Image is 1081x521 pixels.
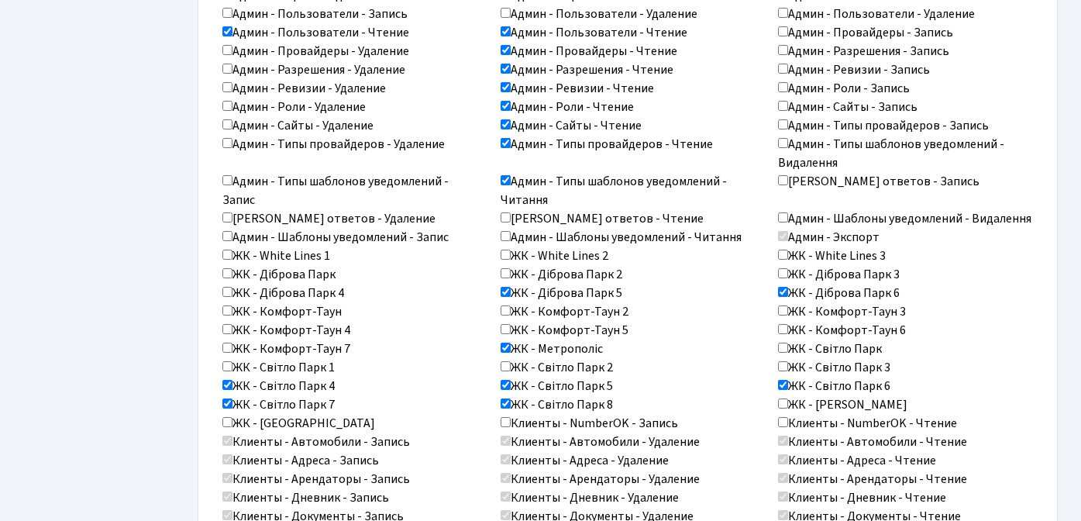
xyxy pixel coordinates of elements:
label: Админ - Пользователи - Удаление [778,5,975,23]
label: Админ - Типы шаблонов уведомлений - Запис [222,172,477,209]
label: Админ - Ревизии - Чтение [501,79,654,98]
label: Клиенты - Арендаторы - Чтение [778,470,967,488]
label: Админ - Типы провайдеров - Чтение [501,135,713,154]
input: Админ - Типы шаблонов уведомлений - Читання [501,175,511,185]
label: Админ - Пользователи - Запись [222,5,408,23]
label: Админ - Роли - Запись [778,79,910,98]
label: ЖК - Світло Парк 3 [778,358,890,377]
label: Клиенты - NumberOK - Запись [501,414,678,433]
input: Админ - Типы провайдеров - Удаление [222,138,232,148]
label: Клиенты - Адреса - Чтение [778,451,936,470]
input: Админ - Экспорт [778,231,788,241]
input: Клиенты - Арендаторы - Удаление [501,473,511,483]
label: ЖК - Діброва Парк 4 [222,284,344,302]
label: [PERSON_NAME] ответов - Чтение [501,209,704,228]
input: Админ - Разрешения - Чтение [501,64,511,74]
label: Клиенты - Дневник - Запись [222,488,389,507]
label: Админ - Сайты - Запись [778,98,917,116]
label: Клиенты - Арендаторы - Запись [222,470,410,488]
input: ЖК - Комфорт-Таун 7 [222,343,232,353]
label: ЖК - Комфорт-Таун 3 [778,302,906,321]
label: Админ - Типы шаблонов уведомлений - Читання [501,172,756,209]
label: Админ - Экспорт [778,228,880,247]
input: Админ - Пользователи - Запись [222,8,232,18]
label: ЖК - Діброва Парк [222,265,336,284]
input: ЖК - Комфорт-Таун 4 [222,324,232,334]
input: Админ - Шаблоны уведомлений - Читання [501,231,511,241]
label: Админ - Провайдеры - Запись [778,23,953,42]
input: Клиенты - Автомобили - Запись [222,436,232,446]
label: ЖК - Діброва Парк 6 [778,284,900,302]
input: Клиенты - Дневник - Запись [222,492,232,502]
label: ЖК - Комфорт-Таун 5 [501,321,628,340]
input: [PERSON_NAME] ответов - Удаление [222,212,232,223]
label: ЖК - Діброва Парк 3 [778,265,900,284]
label: ЖК - Комфорт-Таун 6 [778,321,906,340]
label: ЖК - Метрополіс [501,340,603,358]
label: [PERSON_NAME] ответов - Запись [778,172,979,191]
input: Админ - Ревизии - Чтение [501,82,511,92]
input: ЖК - White Lines 1 [222,250,232,260]
label: ЖК - White Lines 1 [222,247,330,265]
input: ЖК - Діброва Парк 5 [501,287,511,297]
input: Клиенты - Дневник - Чтение [778,492,788,502]
input: Админ - Пользователи - Удаление [501,8,511,18]
label: Клиенты - Автомобили - Удаление [501,433,700,451]
label: ЖК - Комфорт-Таун 7 [222,340,350,358]
input: Клиенты - Документы - Удаление [501,510,511,520]
input: ЖК - Діброва Парк [222,268,232,278]
input: ЖК - Комфорт-Таун 5 [501,324,511,334]
input: ЖК - White Lines 2 [501,250,511,260]
label: ЖК - Світло Парк 6 [778,377,890,395]
input: Админ - Разрешения - Удаление [222,64,232,74]
input: Админ - Типы шаблонов уведомлений - Запис [222,175,232,185]
label: Клиенты - Автомобили - Запись [222,433,410,451]
label: Админ - Ревизии - Запись [778,60,930,79]
input: Админ - Пользователи - Чтение [501,26,511,36]
label: Клиенты - NumberOK - Чтение [778,414,957,433]
label: ЖК - Комфорт-Таун 4 [222,321,350,340]
label: Админ - Пользователи - Чтение [501,23,687,42]
input: ЖК - [PERSON_NAME] [778,399,788,409]
input: ЖК - Метрополіс [501,343,511,353]
label: Админ - Провайдеры - Чтение [501,42,677,60]
input: Админ - Шаблоны уведомлений - Запис [222,231,232,241]
input: Клиенты - Адреса - Удаление [501,454,511,464]
label: Админ - Шаблоны уведомлений - Запис [222,228,449,247]
input: ЖК - Світло Парк [778,343,788,353]
label: Админ - Разрешения - Чтение [501,60,673,79]
input: ЖК - Світло Парк 4 [222,380,232,390]
input: Админ - Шаблоны уведомлений - Видалення [778,212,788,223]
input: ЖК - Світло Парк 5 [501,380,511,390]
label: ЖК - [GEOGRAPHIC_DATA] [222,414,375,433]
input: Админ - Ревизии - Запись [778,64,788,74]
label: Админ - Шаблоны уведомлений - Видалення [778,209,1031,228]
label: Клиенты - Арендаторы - Удаление [501,470,700,488]
label: Клиенты - Адреса - Запись [222,451,379,470]
input: Админ - Роли - Запись [778,82,788,92]
input: Клиенты - NumberOK - Чтение [778,417,788,427]
input: ЖК - White Lines 3 [778,250,788,260]
input: ЖК - Комфорт-Таун 3 [778,305,788,316]
label: Клиенты - Адреса - Удаление [501,451,669,470]
input: Админ - Роли - Удаление [222,101,232,111]
input: Клиенты - Автомобили - Чтение [778,436,788,446]
input: Админ - Типы провайдеров - Чтение [501,138,511,148]
input: Админ - Пользователи - Чтение [222,26,232,36]
label: Админ - Ревизии - Удаление [222,79,386,98]
input: Админ - Провайдеры - Запись [778,26,788,36]
label: Админ - Роли - Чтение [501,98,634,116]
label: Админ - Разрешения - Запись [778,42,949,60]
input: ЖК - Світло Парк 7 [222,399,232,409]
label: ЖК - Світло Парк [778,340,882,358]
label: ЖК - [PERSON_NAME] [778,395,907,414]
input: Клиенты - Документы - Чтение [778,510,788,520]
label: ЖК - Комфорт-Таун [222,302,342,321]
label: ЖК - Світло Парк 8 [501,395,613,414]
input: ЖК - Світло Парк 2 [501,361,511,371]
input: [PERSON_NAME] ответов - Чтение [501,212,511,223]
input: ЖК - Діброва Парк 3 [778,268,788,278]
label: ЖК - Світло Парк 4 [222,377,335,395]
label: [PERSON_NAME] ответов - Удаление [222,209,435,228]
input: ЖК - Світло Парк 1 [222,361,232,371]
